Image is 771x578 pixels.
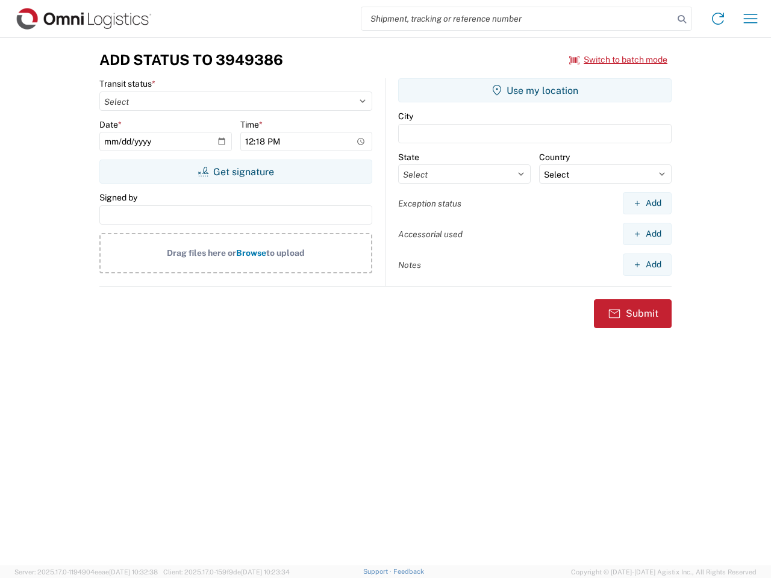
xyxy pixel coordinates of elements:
[240,119,263,130] label: Time
[623,192,672,214] button: Add
[623,253,672,276] button: Add
[623,223,672,245] button: Add
[99,192,137,203] label: Signed by
[398,78,672,102] button: Use my location
[109,568,158,576] span: [DATE] 10:32:38
[99,160,372,184] button: Get signature
[539,152,570,163] label: Country
[363,568,393,575] a: Support
[361,7,673,30] input: Shipment, tracking or reference number
[398,111,413,122] label: City
[167,248,236,258] span: Drag files here or
[398,198,461,209] label: Exception status
[393,568,424,575] a: Feedback
[99,119,122,130] label: Date
[99,78,155,89] label: Transit status
[571,567,757,577] span: Copyright © [DATE]-[DATE] Agistix Inc., All Rights Reserved
[266,248,305,258] span: to upload
[398,229,463,240] label: Accessorial used
[398,259,421,270] label: Notes
[569,50,667,70] button: Switch to batch mode
[99,51,283,69] h3: Add Status to 3949386
[398,152,419,163] label: State
[236,248,266,258] span: Browse
[163,568,290,576] span: Client: 2025.17.0-159f9de
[14,568,158,576] span: Server: 2025.17.0-1194904eeae
[241,568,290,576] span: [DATE] 10:23:34
[594,299,672,328] button: Submit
